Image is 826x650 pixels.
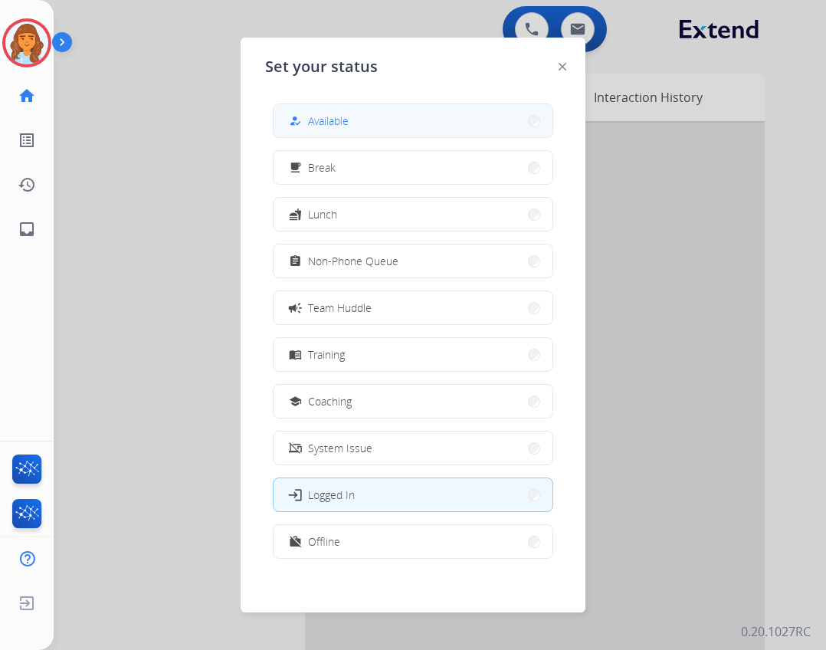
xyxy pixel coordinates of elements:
[289,254,302,268] mat-icon: assignment
[274,291,552,324] button: Team Huddle
[18,87,36,105] mat-icon: home
[287,487,303,502] mat-icon: login
[274,525,552,558] button: Offline
[274,385,552,418] button: Coaching
[18,131,36,149] mat-icon: list_alt
[18,220,36,238] mat-icon: inbox
[289,208,302,221] mat-icon: fastfood
[274,432,552,465] button: System Issue
[308,206,337,222] span: Lunch
[289,114,302,127] mat-icon: how_to_reg
[308,440,372,456] span: System Issue
[308,300,372,316] span: Team Huddle
[5,21,48,64] img: avatar
[18,176,36,194] mat-icon: history
[274,104,552,137] button: Available
[274,478,552,511] button: Logged In
[308,113,349,129] span: Available
[289,442,302,455] mat-icon: phonelink_off
[265,56,378,77] span: Set your status
[289,348,302,361] mat-icon: menu_book
[559,63,566,71] img: close-button
[289,395,302,408] mat-icon: school
[289,161,302,174] mat-icon: free_breakfast
[287,300,303,315] mat-icon: campaign
[308,346,345,363] span: Training
[308,393,352,409] span: Coaching
[274,338,552,371] button: Training
[308,253,398,269] span: Non-Phone Queue
[274,198,552,231] button: Lunch
[308,487,355,503] span: Logged In
[274,245,552,277] button: Non-Phone Queue
[741,622,811,641] p: 0.20.1027RC
[289,535,302,548] mat-icon: work_off
[308,159,336,176] span: Break
[308,533,340,550] span: Offline
[274,151,552,184] button: Break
